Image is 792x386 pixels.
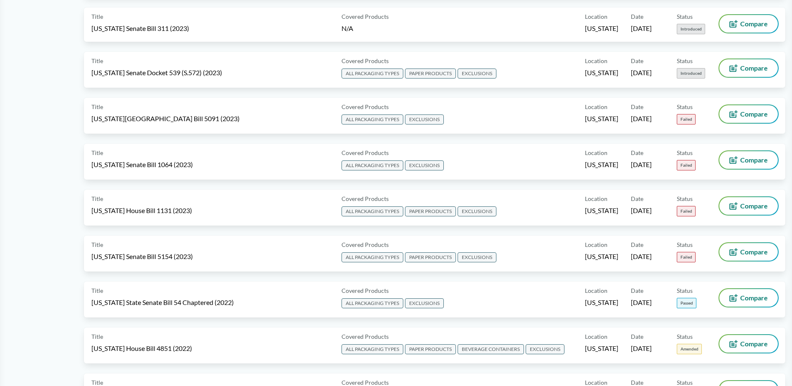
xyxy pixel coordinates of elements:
span: Title [91,332,103,341]
span: ALL PACKAGING TYPES [342,114,403,124]
span: [US_STATE] [585,344,618,353]
span: Title [91,148,103,157]
span: EXCLUSIONS [405,160,444,170]
span: ALL PACKAGING TYPES [342,252,403,262]
span: Location [585,332,607,341]
span: Status [677,240,693,249]
span: [US_STATE] House Bill 1131 (2023) [91,206,192,215]
span: Status [677,332,693,341]
button: Compare [719,243,778,261]
span: EXCLUSIONS [405,114,444,124]
span: Compare [740,111,768,117]
span: Passed [677,298,696,308]
span: BEVERAGE CONTAINERS [458,344,524,354]
span: [US_STATE][GEOGRAPHIC_DATA] Bill 5091 (2023) [91,114,240,123]
span: Covered Products [342,194,389,203]
span: Date [631,286,643,295]
button: Compare [719,289,778,307]
span: Compare [740,249,768,255]
span: Covered Products [342,332,389,341]
span: Compare [740,203,768,209]
span: [US_STATE] [585,252,618,261]
span: [US_STATE] House Bill 4851 (2022) [91,344,192,353]
span: Status [677,194,693,203]
span: [US_STATE] [585,114,618,123]
span: Covered Products [342,148,389,157]
span: EXCLUSIONS [405,298,444,308]
span: ALL PACKAGING TYPES [342,69,403,79]
span: [US_STATE] Senate Bill 1064 (2023) [91,160,193,169]
span: Date [631,148,643,157]
span: Location [585,148,607,157]
span: [US_STATE] Senate Bill 311 (2023) [91,24,189,33]
span: [US_STATE] [585,160,618,169]
span: [DATE] [631,24,652,33]
span: Introduced [677,68,705,79]
button: Compare [719,335,778,353]
span: Status [677,12,693,21]
span: ALL PACKAGING TYPES [342,206,403,216]
button: Compare [719,197,778,215]
span: Introduced [677,24,705,34]
button: Compare [719,105,778,123]
span: [US_STATE] State Senate Bill 54 Chaptered (2022) [91,298,234,307]
span: Title [91,286,103,295]
span: Covered Products [342,240,389,249]
span: PAPER PRODUCTS [405,69,456,79]
span: EXCLUSIONS [458,206,496,216]
span: Location [585,240,607,249]
span: [US_STATE] Senate Docket 539 (S.572) (2023) [91,68,222,77]
span: Compare [740,20,768,27]
span: Compare [740,157,768,163]
span: Date [631,102,643,111]
span: ALL PACKAGING TYPES [342,344,403,354]
span: ALL PACKAGING TYPES [342,298,403,308]
span: Status [677,56,693,65]
span: EXCLUSIONS [526,344,564,354]
span: Failed [677,252,696,262]
span: PAPER PRODUCTS [405,252,456,262]
span: [DATE] [631,344,652,353]
span: Title [91,240,103,249]
span: [US_STATE] [585,206,618,215]
span: Compare [740,340,768,347]
span: Location [585,194,607,203]
span: EXCLUSIONS [458,252,496,262]
span: Failed [677,160,696,170]
span: Title [91,56,103,65]
button: Compare [719,151,778,169]
span: Title [91,102,103,111]
span: Date [631,56,643,65]
span: Covered Products [342,286,389,295]
span: Status [677,286,693,295]
span: Failed [677,206,696,216]
span: Date [631,12,643,21]
button: Compare [719,59,778,77]
span: [DATE] [631,114,652,123]
span: Date [631,332,643,341]
button: Compare [719,15,778,33]
span: Location [585,56,607,65]
span: Status [677,102,693,111]
span: [DATE] [631,68,652,77]
span: [DATE] [631,252,652,261]
span: Compare [740,295,768,301]
span: Amended [677,344,702,354]
span: Status [677,148,693,157]
span: Location [585,102,607,111]
span: Title [91,194,103,203]
span: Location [585,286,607,295]
span: Date [631,240,643,249]
span: Covered Products [342,102,389,111]
span: Failed [677,114,696,124]
span: PAPER PRODUCTS [405,206,456,216]
span: Location [585,12,607,21]
span: N/A [342,24,353,32]
span: ALL PACKAGING TYPES [342,160,403,170]
span: [US_STATE] [585,298,618,307]
span: Covered Products [342,12,389,21]
span: [DATE] [631,206,652,215]
span: Covered Products [342,56,389,65]
span: Compare [740,65,768,71]
span: EXCLUSIONS [458,69,496,79]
